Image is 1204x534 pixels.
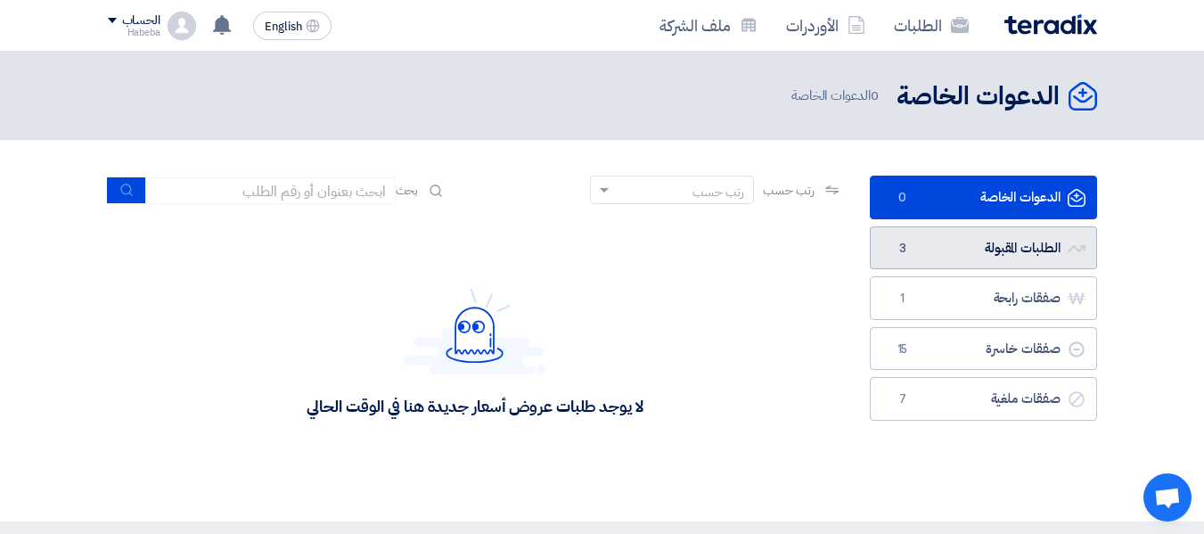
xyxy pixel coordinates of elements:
span: 0 [892,189,913,207]
a: الدعوات الخاصة0 [870,176,1097,219]
span: 1 [892,290,913,308]
span: 0 [871,86,879,105]
img: Hello [404,288,546,374]
span: الدعوات الخاصة [791,86,882,106]
span: 15 [892,341,913,358]
a: الطلبات [880,4,983,46]
img: Teradix logo [1004,14,1097,35]
a: صفقات ملغية7 [870,377,1097,421]
input: ابحث بعنوان أو رقم الطلب [146,177,396,204]
a: الأوردرات [772,4,880,46]
span: 7 [892,390,913,408]
span: English [265,21,302,33]
button: English [253,12,332,40]
div: الحساب [122,13,160,29]
div: رتب حسب [692,183,744,201]
a: صفقات رابحة1 [870,276,1097,320]
div: Open chat [1143,473,1192,522]
span: رتب حسب [763,181,814,200]
div: Habeba [108,28,160,37]
img: profile_test.png [168,12,196,40]
span: 3 [892,240,913,258]
a: صفقات خاسرة15 [870,327,1097,371]
span: بحث [396,181,419,200]
h2: الدعوات الخاصة [897,79,1060,114]
a: الطلبات المقبولة3 [870,226,1097,270]
div: لا يوجد طلبات عروض أسعار جديدة هنا في الوقت الحالي [307,396,643,416]
a: ملف الشركة [645,4,772,46]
